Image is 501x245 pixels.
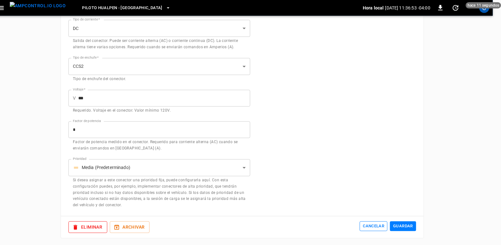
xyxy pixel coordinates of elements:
[82,4,162,12] span: Piloto Hualpen - [GEOGRAPHIC_DATA]
[360,221,387,231] button: Cancelar
[73,76,246,82] p: Tipo de enchufe del conector.
[73,95,76,102] p: V
[73,87,85,92] label: Voltaje
[363,5,384,11] p: Hora local
[73,17,100,22] label: Tipo de corriente
[466,2,501,9] span: hace 11 segundos
[451,3,461,13] button: set refresh interval
[73,177,246,209] p: Si desea asignar a este conector una prioridad fija, puede configurarla aquí. Con esta configurac...
[73,164,240,171] div: Media (Predeterminado)
[68,58,250,75] div: CCS2
[385,5,430,11] p: [DATE] 11:36:53 -04:00
[73,139,246,152] p: Factor de potencia medido en el conector. Requerido para corriente alterna (AC) cuando se enviará...
[73,55,99,60] label: Tipo de enchufe
[68,20,250,37] div: DC
[10,2,66,10] img: ampcontrol.io logo
[110,221,150,233] button: Archivar
[80,2,173,14] button: Piloto Hualpen - [GEOGRAPHIC_DATA]
[73,119,101,124] label: Factor de potencia
[73,108,246,114] p: Requerido. Voltaje en el conector. Valor mínimo 120V.
[73,156,87,161] label: Prioridad
[68,221,107,233] button: Eliminar
[73,38,246,50] p: Salida del conector. Puede ser corriente alterna (AC) o corriente continua (DC). La corriente alt...
[390,221,416,231] button: Guardar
